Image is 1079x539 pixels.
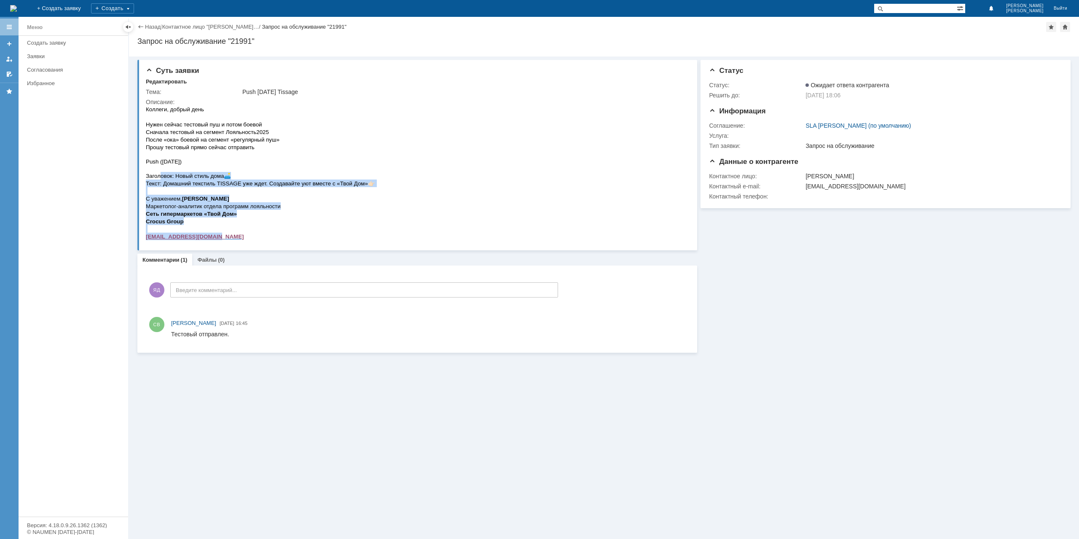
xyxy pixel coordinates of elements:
span: Расширенный поиск [957,4,965,12]
div: Push [DATE] Tissage [242,88,683,95]
span: [DATE] 18:06 [805,92,840,99]
a: Создать заявку [24,36,126,49]
div: Решить до: [709,92,804,99]
span: ЯД [149,282,164,298]
div: Сделать домашней страницей [1060,22,1070,32]
b: [PERSON_NAME] [36,90,83,97]
div: [PERSON_NAME] [805,173,1057,180]
div: Создать заявку [27,40,123,46]
div: Создать [91,3,134,13]
div: Согласования [27,67,123,73]
span: Суть заявки [146,67,199,75]
a: Создать заявку [3,37,16,51]
div: Тема: [146,88,241,95]
span: Ожидает ответа контрагента [805,82,889,88]
div: | [161,23,162,29]
span: [PERSON_NAME] [1006,8,1044,13]
span: Данные о контрагенте [709,158,798,166]
div: Запрос на обслуживание [805,142,1057,149]
div: Контактный e-mail: [709,183,804,190]
div: (1) [181,257,188,263]
span: [PERSON_NAME] [171,320,216,326]
a: Мои заявки [3,52,16,66]
a: Контактное лицо "[PERSON_NAME]… [162,24,259,30]
div: Меню [27,22,43,32]
div: Статус: [709,82,804,88]
a: SLA [PERSON_NAME] (по умолчанию) [805,122,911,129]
a: Согласования [24,63,126,76]
span: [DATE] [220,321,234,326]
a: Заявки [24,50,126,63]
div: / [162,24,262,30]
a: Мои согласования [3,67,16,81]
img: logo [10,5,17,12]
div: Контактное лицо: [709,173,804,180]
div: Скрыть меню [123,22,133,32]
div: [EMAIL_ADDRESS][DOMAIN_NAME] [805,183,1057,190]
div: Описание: [146,99,685,105]
span: [PERSON_NAME] [1006,3,1044,8]
div: Избранное [27,80,114,86]
span: 👉🏻 [222,75,229,81]
div: (0) [218,257,225,263]
a: [PERSON_NAME] [171,319,216,327]
div: Тип заявки: [709,142,804,149]
span: 16:45 [236,321,248,326]
div: Запрос на обслуживание "21991" [137,37,1071,46]
div: Редактировать [146,78,187,85]
a: Перейти на домашнюю страницу [10,5,17,12]
div: Соглашение: [709,122,804,129]
a: Назад [145,24,161,30]
span: 🛋 [78,67,85,74]
div: Услуга: [709,132,804,139]
div: Контактный телефон: [709,193,804,200]
a: Комментарии [142,257,180,263]
span: Статус [709,67,743,75]
div: Запрос на обслуживание "21991" [262,24,346,30]
div: © NAUMEN [DATE]-[DATE] [27,529,120,535]
span: Информация [709,107,765,115]
a: Файлы [197,257,217,263]
div: Заявки [27,53,123,59]
div: Версия: 4.18.0.9.26.1362 (1362) [27,523,120,528]
div: Добавить в избранное [1046,22,1056,32]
